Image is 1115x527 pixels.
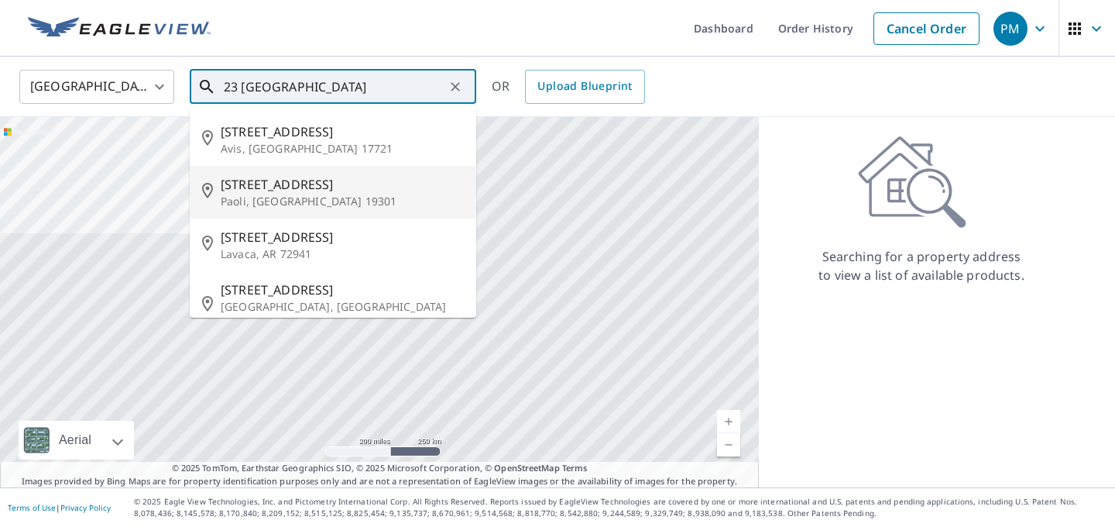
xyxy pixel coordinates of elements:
[562,462,588,474] a: Terms
[19,421,134,460] div: Aerial
[134,496,1107,519] p: © 2025 Eagle View Technologies, Inc. and Pictometry International Corp. All Rights Reserved. Repo...
[221,299,464,330] p: [GEOGRAPHIC_DATA], [GEOGRAPHIC_DATA] 07885
[993,12,1028,46] div: PM
[717,433,740,456] a: Current Level 5, Zoom Out
[54,421,96,460] div: Aerial
[221,122,464,141] span: [STREET_ADDRESS]
[60,502,111,513] a: Privacy Policy
[717,410,740,433] a: Current Level 5, Zoom In
[8,503,111,512] p: |
[818,247,1025,284] p: Searching for a property address to view a list of available products.
[172,462,588,475] span: © 2025 TomTom, Earthstar Geographics SIO, © 2025 Microsoft Corporation, ©
[221,194,464,209] p: Paoli, [GEOGRAPHIC_DATA] 19301
[873,12,979,45] a: Cancel Order
[537,77,632,96] span: Upload Blueprint
[525,70,644,104] a: Upload Blueprint
[224,65,444,108] input: Search by address or latitude-longitude
[221,246,464,262] p: Lavaca, AR 72941
[221,228,464,246] span: [STREET_ADDRESS]
[221,281,464,299] span: [STREET_ADDRESS]
[492,70,645,104] div: OR
[28,17,211,40] img: EV Logo
[221,141,464,157] p: Avis, [GEOGRAPHIC_DATA] 17721
[221,175,464,194] span: [STREET_ADDRESS]
[8,502,56,513] a: Terms of Use
[444,76,466,98] button: Clear
[494,462,559,474] a: OpenStreetMap
[19,65,174,108] div: [GEOGRAPHIC_DATA]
